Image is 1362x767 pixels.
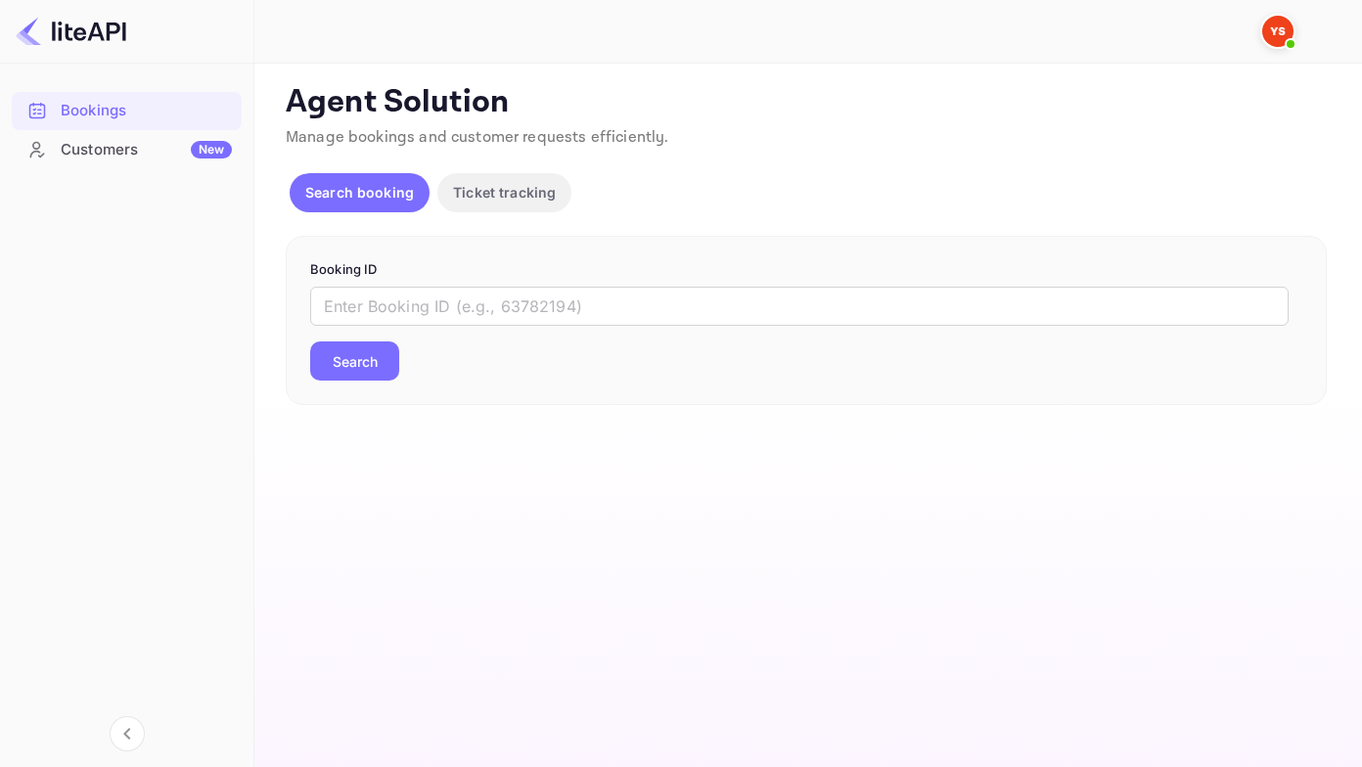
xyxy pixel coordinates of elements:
img: Yandex Support [1262,16,1294,47]
div: Bookings [12,92,242,130]
button: Collapse navigation [110,716,145,751]
p: Agent Solution [286,83,1327,122]
div: New [191,141,232,158]
p: Ticket tracking [453,182,556,203]
input: Enter Booking ID (e.g., 63782194) [310,287,1289,326]
div: Bookings [61,100,232,122]
div: CustomersNew [12,131,242,169]
span: Manage bookings and customer requests efficiently. [286,127,669,148]
a: CustomersNew [12,131,242,167]
a: Bookings [12,92,242,128]
div: Customers [61,139,232,161]
img: LiteAPI logo [16,16,126,47]
p: Search booking [305,182,414,203]
p: Booking ID [310,260,1302,280]
button: Search [310,341,399,381]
